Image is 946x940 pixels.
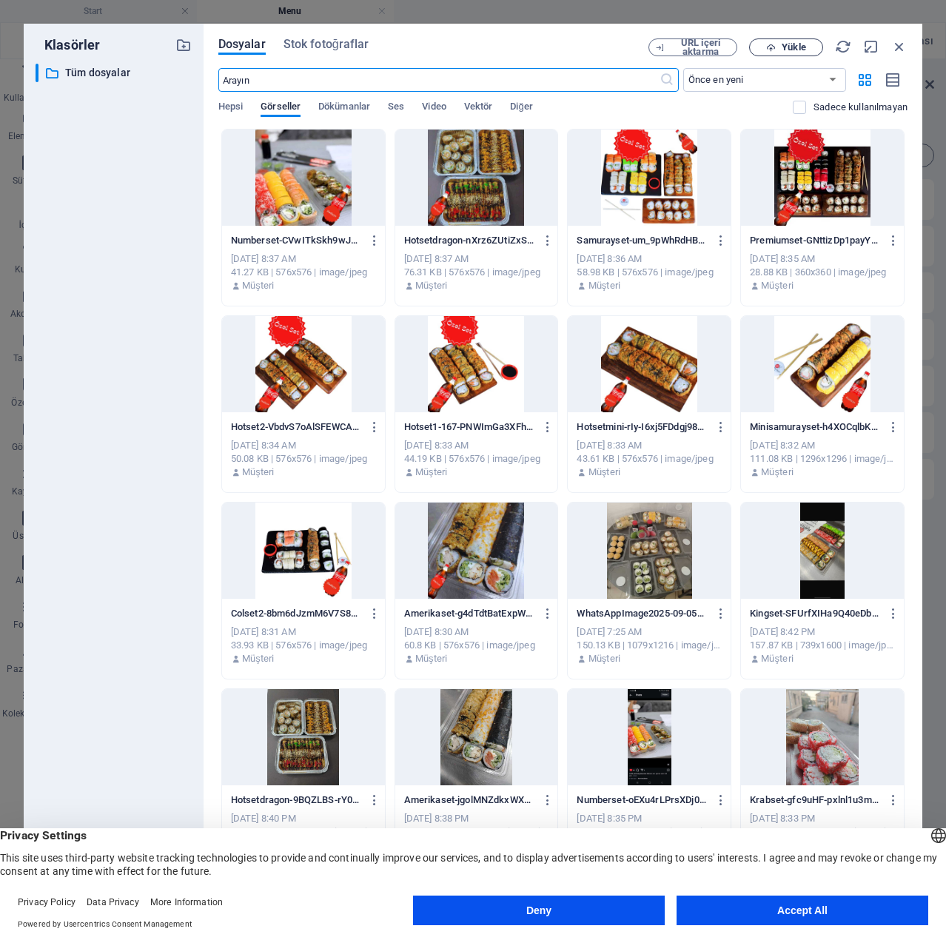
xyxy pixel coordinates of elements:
div: [DATE] 8:33 AM [577,439,722,452]
button: Yükle [749,38,823,56]
p: Hotsetdragon-9BQZLBS-rY0c2T0ooeIkUw.jpg [231,793,362,807]
span: Video [422,98,446,118]
p: Müşteri [242,466,274,479]
div: 28.88 KB | 360x360 | image/jpeg [750,266,895,279]
p: Hotset1-167-PNWImGa3XFhgPBTGTQ.jpg [404,420,535,434]
div: [DATE] 8:37 AM [231,252,376,266]
div: [DATE] 8:35 AM [750,252,895,266]
p: Samurayset-um_9pWhRdHB8n0eI5386Sg.jpg [577,234,708,247]
p: Numberset-oEXu4rLPrsXDj0jLML2U0A.jpg [577,793,708,807]
div: 111.08 KB | 1296x1296 | image/jpeg [750,452,895,466]
p: Müşteri [415,279,447,292]
button: URL içeri aktarma [648,38,737,56]
p: Hotset2-VbdvS7oAlSFEWCAs9VErig.jpg [231,420,362,434]
div: [DATE] 8:30 AM [404,625,549,639]
p: Müşteri [588,279,620,292]
p: Müşteri [242,652,274,665]
p: Müşteri [588,466,620,479]
div: 60.8 KB | 576x576 | image/jpeg [404,639,549,652]
span: Yükle [782,43,805,52]
div: 43.61 KB | 576x576 | image/jpeg [577,452,722,466]
p: Müşteri [242,279,274,292]
div: 88.59 KB | 720x1600 | image/jpeg [577,825,722,839]
div: 33.93 KB | 576x576 | image/jpeg [231,639,376,652]
p: Colset2-8bm6dJzmM6V7S8SJRksoCg.jpg [231,607,362,620]
div: [DATE] 8:42 PM [750,625,895,639]
div: 146.45 KB | 1200x1600 | image/jpeg [750,825,895,839]
p: Müşteri [761,466,793,479]
p: Minisamurayset-h4XOCqlbKW-4qhyx8oNvAw.jpg [750,420,881,434]
p: Müşteri [761,652,793,665]
div: ​ [36,64,38,82]
div: [DATE] 8:34 AM [231,439,376,452]
div: 58.98 KB | 576x576 | image/jpeg [577,266,722,279]
div: 41.27 KB | 576x576 | image/jpeg [231,266,376,279]
div: 267.75 KB | 1200x1600 | image/jpeg [231,825,376,839]
div: [DATE] 8:40 PM [231,812,376,825]
div: [DATE] 8:38 PM [404,812,549,825]
div: 150.13 KB | 1079x1216 | image/jpeg [577,639,722,652]
div: 76.31 KB | 576x576 | image/jpeg [404,266,549,279]
div: [DATE] 8:33 PM [750,812,895,825]
div: [DATE] 8:35 PM [577,812,722,825]
div: [DATE] 7:25 AM [577,625,722,639]
div: [DATE] 8:36 AM [577,252,722,266]
span: URL içeri aktarma [671,38,731,56]
span: Görseller [261,98,301,118]
p: Krabset-gfc9uHF-pxlnl1u3mWp0GQ.jpg [750,793,881,807]
span: Hepsi [218,98,243,118]
span: Ses [388,98,404,118]
i: Yeniden Yükle [835,38,851,55]
span: Stok fotoğraflar [284,36,369,53]
div: [DATE] 8:33 AM [404,439,549,452]
p: WhatsAppImage2025-09-05at11.27.53_049e7dfd-S4LBp1ToAdXdj2Ggg-VtiA.jpg [577,607,708,620]
p: Amerikaset-g4dTdtBatExpWbNWa0bMiQ.jpg [404,607,535,620]
p: Müşteri [415,466,447,479]
span: Dökümanlar [318,98,370,118]
p: Hotsetmini-rIy-I6xj5FDdgj98N8lNMg.jpg [577,420,708,434]
div: 238.39 KB | 1200x1600 | image/jpeg [404,825,549,839]
span: Vektör [464,98,493,118]
i: Kapat [891,38,908,55]
p: Tüm dosyalar [65,64,164,81]
div: 157.87 KB | 739x1600 | image/jpeg [750,639,895,652]
p: Amerikaset-jgolMNZdkxWXoI_xmTqCcw.jpg [404,793,535,807]
p: Müşteri [761,279,793,292]
p: Premiumset-GNttizDp1payYV7IEHGp_w.jpg [750,234,881,247]
div: [DATE] 8:31 AM [231,625,376,639]
p: Müşteri [588,652,620,665]
p: Sadece web sitesinde kullanılmayan dosyaları görüntüleyin. Bu oturum sırasında eklenen dosyalar h... [814,101,908,114]
span: Diğer [510,98,533,118]
div: [DATE] 8:32 AM [750,439,895,452]
div: 44.19 KB | 576x576 | image/jpeg [404,452,549,466]
p: Müşteri [415,652,447,665]
p: Numberset-CVwITkSkh9wJdIh96vHhvQ.jpg [231,234,362,247]
input: Arayın [218,68,660,92]
i: Küçült [863,38,879,55]
span: Dosyalar [218,36,266,53]
p: Klasörler [36,36,100,55]
p: Hotsetdragon-nXrz6ZUtiZxSFzOoe2Qcgg.jpg [404,234,535,247]
div: 50.08 KB | 576x576 | image/jpeg [231,452,376,466]
div: [DATE] 8:37 AM [404,252,549,266]
p: Kingset-SFUrfXIHa9Q40eDbcsqHlQ.jpg [750,607,881,620]
i: Yeni klasör oluştur [175,37,192,53]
